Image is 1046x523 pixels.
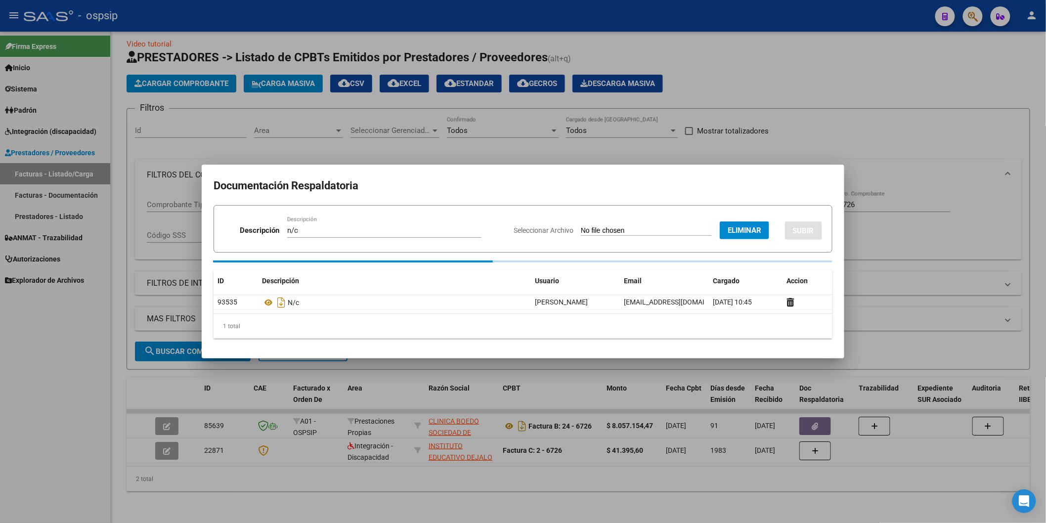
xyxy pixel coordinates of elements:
span: ID [218,277,224,285]
span: Eliminar [728,226,761,235]
span: Accion [787,277,808,285]
div: 1 total [214,314,832,339]
button: SUBIR [785,221,822,240]
span: 93535 [218,298,237,306]
datatable-header-cell: Cargado [709,270,783,292]
span: [EMAIL_ADDRESS][DOMAIN_NAME] [624,298,734,306]
div: N/c [262,295,527,310]
button: Eliminar [720,221,769,239]
span: Descripción [262,277,299,285]
span: [PERSON_NAME] [535,298,588,306]
datatable-header-cell: ID [214,270,258,292]
h2: Documentación Respaldatoria [214,176,832,195]
span: SUBIR [793,226,814,235]
span: Seleccionar Archivo [514,226,573,234]
p: Descripción [240,225,279,236]
datatable-header-cell: Usuario [531,270,620,292]
span: [DATE] 10:45 [713,298,752,306]
datatable-header-cell: Email [620,270,709,292]
span: Cargado [713,277,740,285]
span: Email [624,277,642,285]
datatable-header-cell: Descripción [258,270,531,292]
span: Usuario [535,277,559,285]
div: Open Intercom Messenger [1012,489,1036,513]
datatable-header-cell: Accion [783,270,832,292]
i: Descargar documento [275,295,288,310]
